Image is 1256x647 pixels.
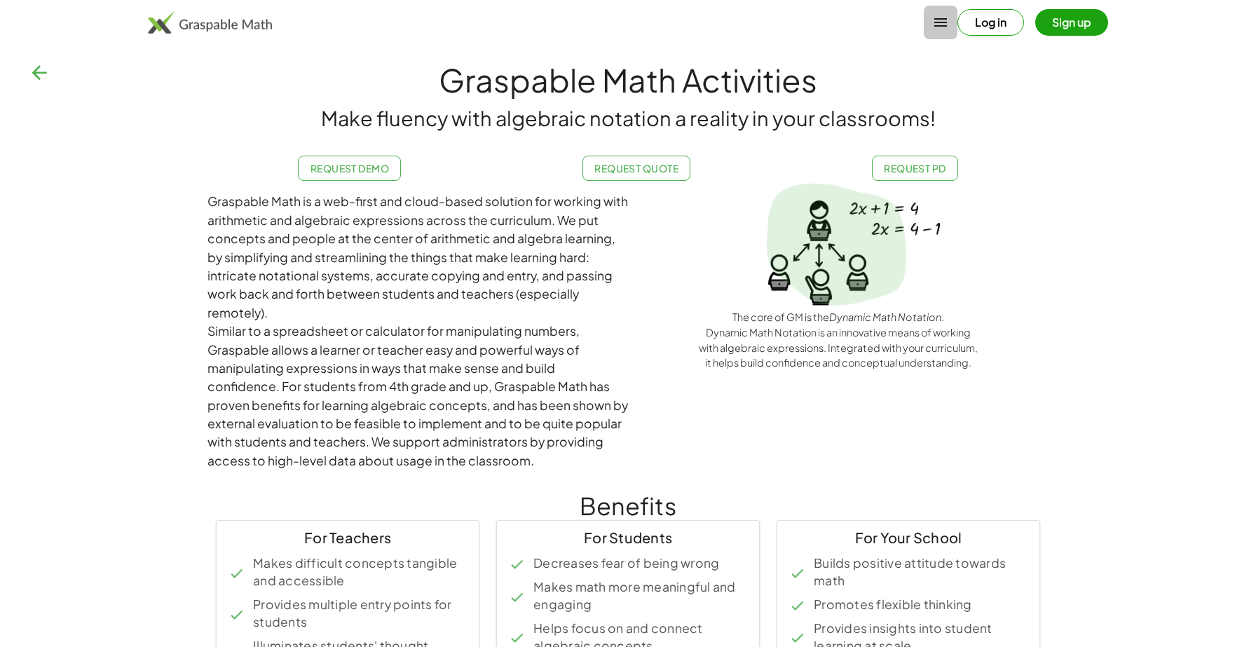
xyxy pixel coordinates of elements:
div: For Teachers [217,521,479,554]
div: For Your School [777,521,1039,554]
button: Log in [957,9,1024,36]
li: Builds positive attitude towards math [789,554,1028,590]
div: The core of GM is the . Dynamic Math Notation is an innovative means of working with algebraic ex... [698,310,978,370]
a: Request Demo [298,156,401,181]
button: Sign up [1035,9,1108,36]
li: Provides multiple entry points for students [228,596,467,631]
img: Spotlight [766,183,906,306]
span: Request Quote [594,162,679,175]
a: Request Quote [582,156,691,181]
h1: Benefits [216,492,1040,520]
li: Makes difficult concepts tangible and accessible [228,554,467,590]
span: Request Demo [310,162,389,175]
span: Request PD [884,162,946,175]
li: Promotes flexible thinking [789,596,1028,613]
div: Graspable Math is a web-first and cloud-based solution for working with arithmetic and algebraic ... [207,192,628,322]
div: For Students [497,521,759,554]
a: Request PD [872,156,958,181]
li: Makes math more meaningful and engaging [508,578,748,613]
div: Similar to a spreadsheet or calculator for manipulating numbers, Graspable allows a learner or te... [207,322,628,470]
li: Decreases fear of being wrong [508,554,748,572]
em: Dynamic Math Notation [829,311,941,323]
